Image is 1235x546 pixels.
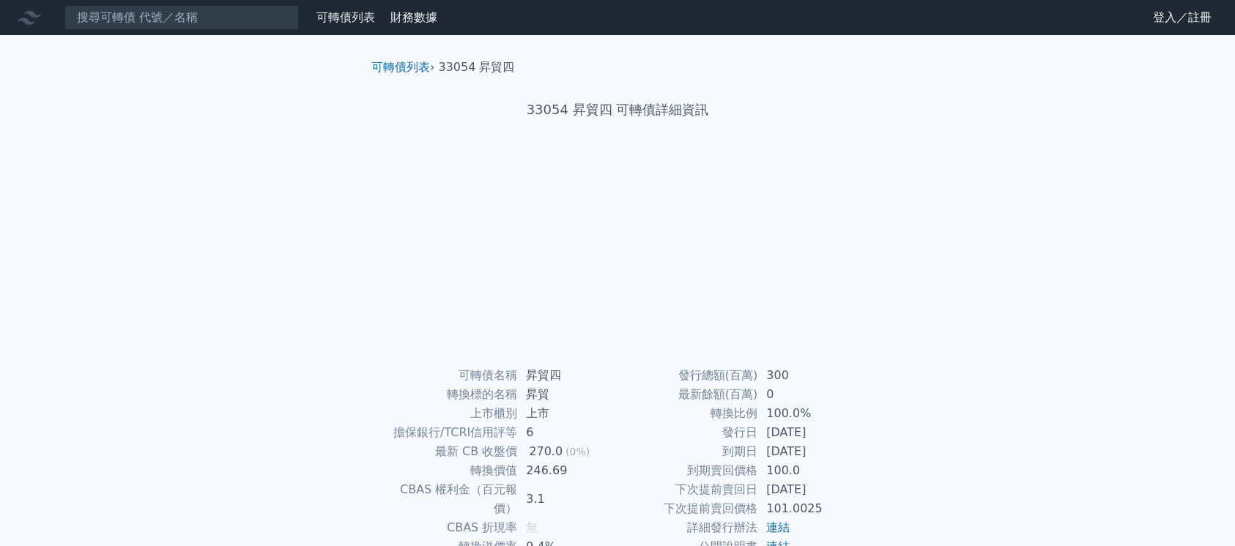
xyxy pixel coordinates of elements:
[439,59,515,76] li: 33054 昇貿四
[390,10,437,24] a: 財務數據
[757,499,858,518] td: 101.0025
[526,520,538,534] span: 無
[766,520,790,534] a: 連結
[377,423,517,442] td: 擔保銀行/TCRI信用評等
[377,442,517,461] td: 最新 CB 收盤價
[517,423,617,442] td: 6
[526,442,565,461] div: 270.0
[757,423,858,442] td: [DATE]
[517,461,617,480] td: 246.69
[757,442,858,461] td: [DATE]
[517,404,617,423] td: 上市
[377,518,517,537] td: CBAS 折現率
[316,10,375,24] a: 可轉債列表
[517,385,617,404] td: 昇貿
[617,404,757,423] td: 轉換比例
[617,423,757,442] td: 發行日
[565,446,590,457] span: (0%)
[377,404,517,423] td: 上市櫃別
[517,480,617,518] td: 3.1
[617,518,757,537] td: 詳細發行辦法
[1141,6,1223,29] a: 登入／註冊
[617,366,757,385] td: 發行總額(百萬)
[371,60,430,74] a: 可轉債列表
[617,461,757,480] td: 到期賣回價格
[757,461,858,480] td: 100.0
[377,385,517,404] td: 轉換標的名稱
[757,385,858,404] td: 0
[617,480,757,499] td: 下次提前賣回日
[371,59,434,76] li: ›
[617,442,757,461] td: 到期日
[377,366,517,385] td: 可轉債名稱
[757,366,858,385] td: 300
[617,385,757,404] td: 最新餘額(百萬)
[517,366,617,385] td: 昇貿四
[757,404,858,423] td: 100.0%
[377,480,517,518] td: CBAS 權利金（百元報價）
[360,100,875,120] h1: 33054 昇貿四 可轉債詳細資訊
[617,499,757,518] td: 下次提前賣回價格
[757,480,858,499] td: [DATE]
[64,5,299,30] input: 搜尋可轉債 代號／名稱
[377,461,517,480] td: 轉換價值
